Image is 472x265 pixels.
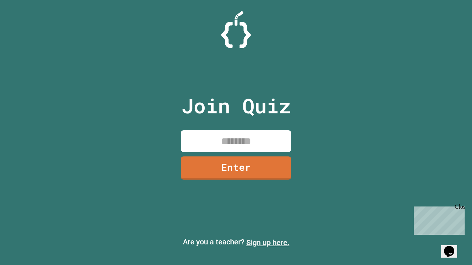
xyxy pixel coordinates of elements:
iframe: chat widget [411,204,465,235]
p: Are you a teacher? [6,236,466,248]
p: Join Quiz [181,91,291,121]
a: Enter [181,156,291,180]
iframe: chat widget [441,236,465,258]
a: Sign up here. [246,238,289,247]
img: Logo.svg [221,11,251,48]
div: Chat with us now!Close [3,3,51,47]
